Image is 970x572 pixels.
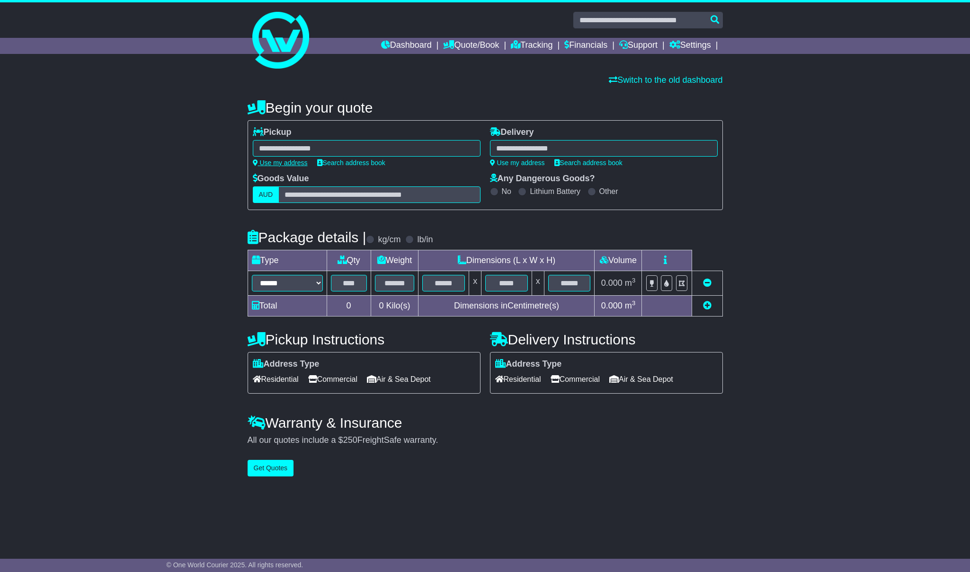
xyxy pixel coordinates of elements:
[469,271,481,296] td: x
[532,271,544,296] td: x
[418,250,595,271] td: Dimensions (L x W x H)
[551,372,600,387] span: Commercial
[632,277,636,284] sup: 3
[418,296,595,317] td: Dimensions in Centimetre(s)
[595,250,642,271] td: Volume
[248,250,327,271] td: Type
[601,301,623,310] span: 0.000
[248,332,481,347] h4: Pickup Instructions
[253,186,279,203] label: AUD
[490,174,595,184] label: Any Dangerous Goods?
[248,100,723,115] h4: Begin your quote
[343,435,357,445] span: 250
[367,372,431,387] span: Air & Sea Depot
[490,127,534,138] label: Delivery
[327,296,371,317] td: 0
[599,187,618,196] label: Other
[378,235,400,245] label: kg/cm
[381,38,432,54] a: Dashboard
[703,278,712,288] a: Remove this item
[601,278,623,288] span: 0.000
[502,187,511,196] label: No
[609,372,673,387] span: Air & Sea Depot
[530,187,580,196] label: Lithium Battery
[253,159,308,167] a: Use my address
[327,250,371,271] td: Qty
[625,301,636,310] span: m
[253,174,309,184] label: Goods Value
[511,38,552,54] a: Tracking
[308,372,357,387] span: Commercial
[253,372,299,387] span: Residential
[625,278,636,288] span: m
[371,296,418,317] td: Kilo(s)
[248,229,366,245] h4: Package details |
[632,299,636,307] sup: 3
[619,38,658,54] a: Support
[490,159,545,167] a: Use my address
[417,235,433,245] label: lb/in
[564,38,607,54] a: Financials
[554,159,623,167] a: Search address book
[248,415,723,431] h4: Warranty & Insurance
[371,250,418,271] td: Weight
[495,372,541,387] span: Residential
[379,301,383,310] span: 0
[248,435,723,446] div: All our quotes include a $ FreightSafe warranty.
[248,296,327,317] td: Total
[253,127,292,138] label: Pickup
[167,561,303,569] span: © One World Courier 2025. All rights reserved.
[609,75,722,85] a: Switch to the old dashboard
[669,38,711,54] a: Settings
[443,38,499,54] a: Quote/Book
[317,159,385,167] a: Search address book
[490,332,723,347] h4: Delivery Instructions
[253,359,320,370] label: Address Type
[495,359,562,370] label: Address Type
[703,301,712,310] a: Add new item
[248,460,294,476] button: Get Quotes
